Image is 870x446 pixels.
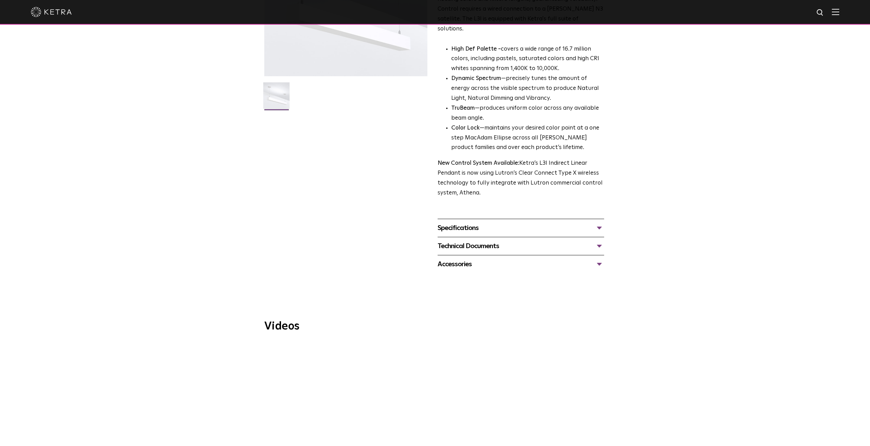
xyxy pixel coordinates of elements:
li: —precisely tunes the amount of energy across the visible spectrum to produce Natural Light, Natur... [451,74,604,104]
strong: Color Lock [451,125,480,131]
div: Accessories [438,259,604,270]
img: L3I-Linear-2021-Web-Square [263,82,290,114]
li: —maintains your desired color point at a one step MacAdam Ellipse across all [PERSON_NAME] produc... [451,123,604,153]
strong: Dynamic Spectrum [451,76,501,81]
strong: TruBeam [451,105,475,111]
img: ketra-logo-2019-white [31,7,72,17]
img: Hamburger%20Nav.svg [832,9,839,15]
h3: Videos [264,321,606,332]
strong: High Def Palette - [451,46,501,52]
img: search icon [816,9,825,17]
li: —produces uniform color across any available beam angle. [451,104,604,123]
p: Ketra’s L3I Indirect Linear Pendant is now using Lutron’s Clear Connect Type X wireless technolog... [438,159,604,198]
p: covers a wide range of 16.7 million colors, including pastels, saturated colors and high CRI whit... [451,44,604,74]
strong: New Control System Available: [438,160,519,166]
div: Specifications [438,222,604,233]
div: Technical Documents [438,241,604,252]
